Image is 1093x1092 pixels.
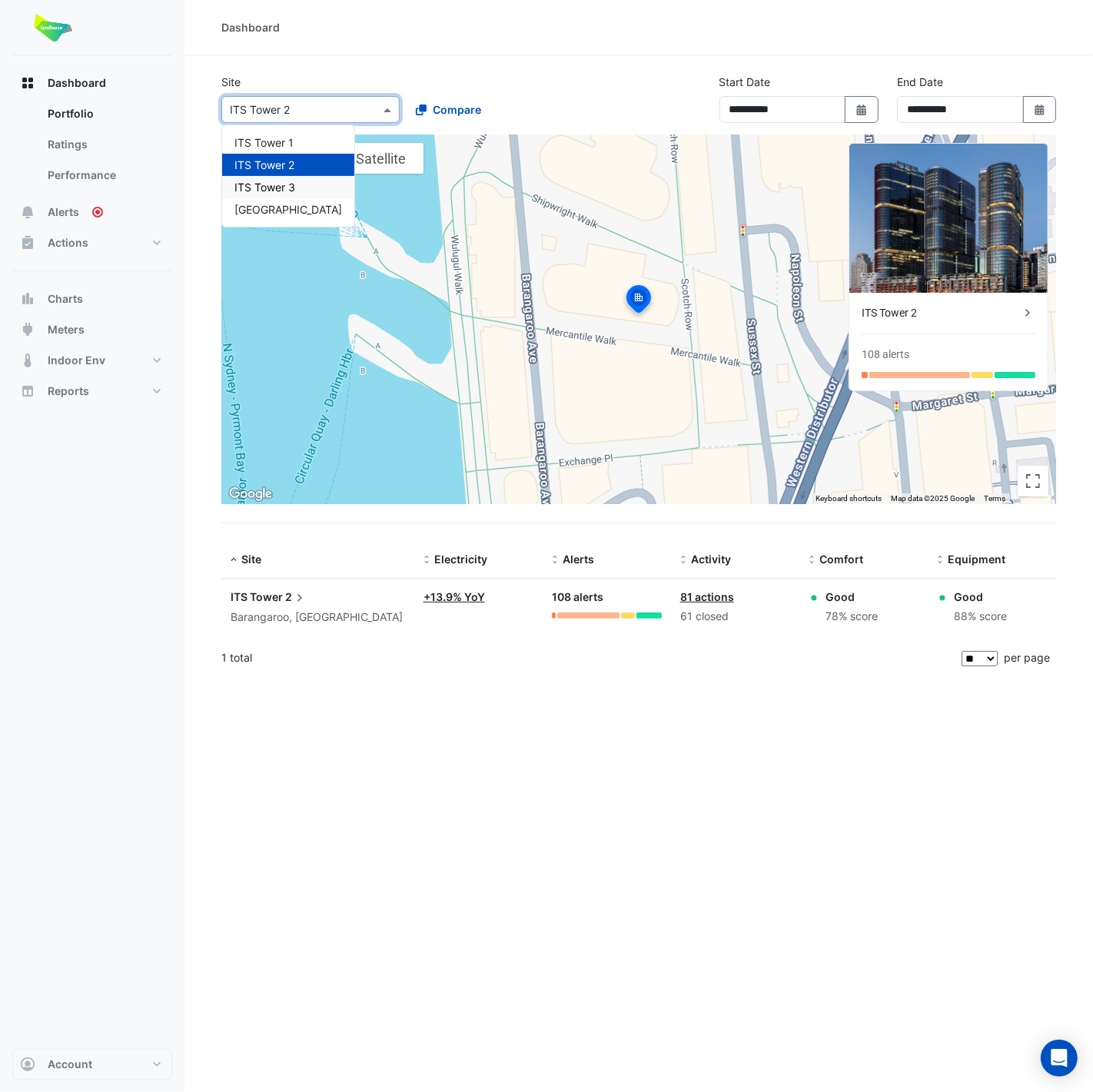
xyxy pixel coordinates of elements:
[819,553,863,566] span: Comfort
[855,103,869,116] fa-icon: Select Date
[12,227,172,258] button: Actions
[12,284,172,314] button: Charts
[225,484,276,504] img: Google
[234,181,295,194] span: ITS Tower 3
[234,158,294,171] span: ITS Tower 2
[48,235,88,251] span: Actions
[48,353,105,368] span: Indoor Env
[12,197,172,227] button: Alerts
[20,291,35,307] app-icon: Charts
[285,589,307,606] span: 2
[552,589,662,606] div: 108 alerts
[12,68,172,98] button: Dashboard
[406,96,491,123] button: Compare
[680,590,734,603] a: 81 actions
[20,322,35,337] app-icon: Meters
[897,74,943,90] label: End Date
[826,589,878,605] div: Good
[622,283,656,320] img: site-pin-selected.svg
[691,553,731,566] span: Activity
[48,322,85,337] span: Meters
[231,590,283,603] span: ITS Tower
[20,383,35,399] app-icon: Reports
[48,75,106,91] span: Dashboard
[12,376,172,407] button: Reports
[1041,1040,1078,1077] div: Open Intercom Messenger
[221,74,241,90] label: Site
[12,1049,172,1080] button: Account
[849,144,1048,293] img: ITS Tower 2
[862,305,1020,321] div: ITS Tower 2
[35,160,172,191] a: Performance
[20,353,35,368] app-icon: Indoor Env
[680,608,790,626] div: 61 closed
[424,590,485,603] a: +13.9% YoY
[954,608,1007,626] div: 88% score
[826,608,878,626] div: 78% score
[91,205,105,219] div: Tooltip anchor
[231,609,405,626] div: Barangaroo, [GEOGRAPHIC_DATA]
[1004,651,1050,664] span: per page
[1018,466,1048,496] button: Toggle fullscreen view
[35,98,172,129] a: Portfolio
[221,639,958,677] div: 1 total
[338,143,424,174] button: Show satellite imagery
[18,12,88,43] img: Company Logo
[35,129,172,160] a: Ratings
[12,345,172,376] button: Indoor Env
[891,494,975,503] span: Map data ©2025 Google
[48,204,79,220] span: Alerts
[984,494,1005,503] a: Terms (opens in new tab)
[48,383,89,399] span: Reports
[862,347,909,363] div: 108 alerts
[221,19,280,35] div: Dashboard
[1033,103,1047,116] fa-icon: Select Date
[816,493,882,504] button: Keyboard shortcuts
[954,589,1007,605] div: Good
[12,98,172,197] div: Dashboard
[225,484,276,504] a: Open this area in Google Maps (opens a new window)
[234,203,342,216] span: [GEOGRAPHIC_DATA]
[234,136,294,149] span: ITS Tower 1
[48,1057,92,1072] span: Account
[241,553,261,566] span: Site
[20,75,35,91] app-icon: Dashboard
[433,101,481,118] span: Compare
[948,553,1005,566] span: Equipment
[434,553,487,566] span: Electricity
[12,314,172,345] button: Meters
[221,124,355,227] ng-dropdown-panel: Options list
[719,74,771,90] label: Start Date
[563,553,594,566] span: Alerts
[20,204,35,220] app-icon: Alerts
[48,291,83,307] span: Charts
[20,235,35,251] app-icon: Actions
